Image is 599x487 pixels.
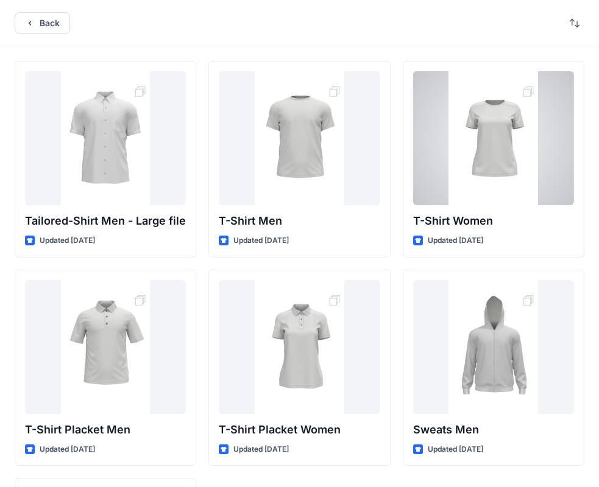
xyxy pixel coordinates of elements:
[25,280,186,414] a: T-Shirt Placket Men
[25,212,186,229] p: Tailored-Shirt Men - Large file
[40,443,95,456] p: Updated [DATE]
[25,71,186,205] a: Tailored-Shirt Men - Large file
[219,280,380,414] a: T-Shirt Placket Women
[15,12,70,34] button: Back
[413,71,574,205] a: T-Shirt Women
[413,280,574,414] a: Sweats Men
[233,234,289,247] p: Updated [DATE]
[219,71,380,205] a: T-Shirt Men
[219,421,380,438] p: T-Shirt Placket Women
[25,421,186,438] p: T-Shirt Placket Men
[428,234,483,247] p: Updated [DATE]
[233,443,289,456] p: Updated [DATE]
[413,212,574,229] p: T-Shirt Women
[428,443,483,456] p: Updated [DATE]
[40,234,95,247] p: Updated [DATE]
[413,421,574,438] p: Sweats Men
[219,212,380,229] p: T-Shirt Men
